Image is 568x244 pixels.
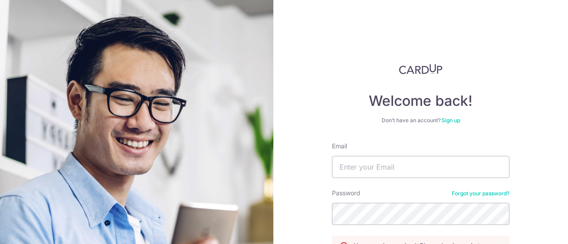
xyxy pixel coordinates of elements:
[442,117,460,124] a: Sign up
[332,189,360,198] label: Password
[332,117,509,124] div: Don’t have an account?
[399,64,442,74] img: CardUp Logo
[332,142,347,151] label: Email
[452,190,509,197] a: Forgot your password?
[332,156,509,178] input: Enter your Email
[332,92,509,110] h4: Welcome back!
